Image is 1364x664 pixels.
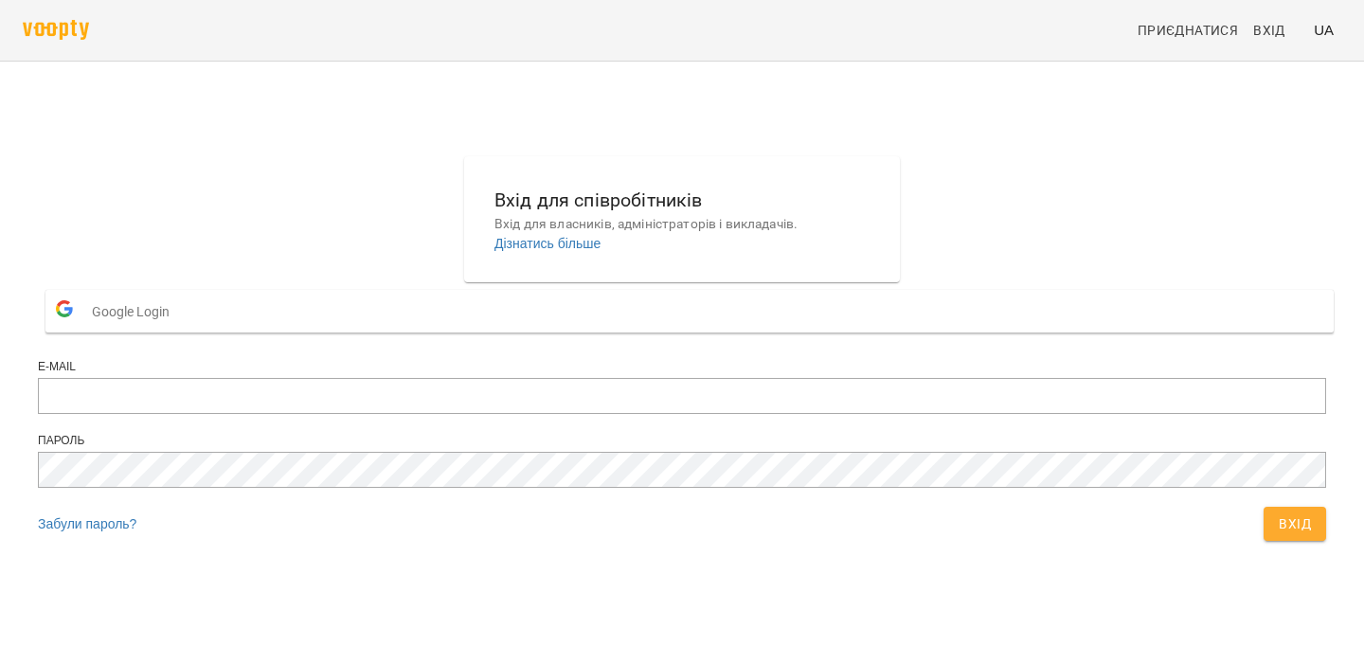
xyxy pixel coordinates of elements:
[1279,512,1311,535] span: Вхід
[1138,19,1238,42] span: Приєднатися
[1253,19,1285,42] span: Вхід
[38,359,1326,375] div: E-mail
[38,516,136,531] a: Забули пароль?
[1246,13,1306,47] a: Вхід
[38,433,1326,449] div: Пароль
[1314,20,1334,40] span: UA
[1264,507,1326,541] button: Вхід
[1306,12,1341,47] button: UA
[479,170,885,268] button: Вхід для співробітниківВхід для власників, адміністраторів і викладачів.Дізнатись більше
[92,293,179,331] span: Google Login
[23,20,89,40] img: voopty.png
[494,236,601,251] a: Дізнатись більше
[1130,13,1246,47] a: Приєднатися
[494,186,870,215] h6: Вхід для співробітників
[45,290,1334,332] button: Google Login
[494,215,870,234] p: Вхід для власників, адміністраторів і викладачів.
